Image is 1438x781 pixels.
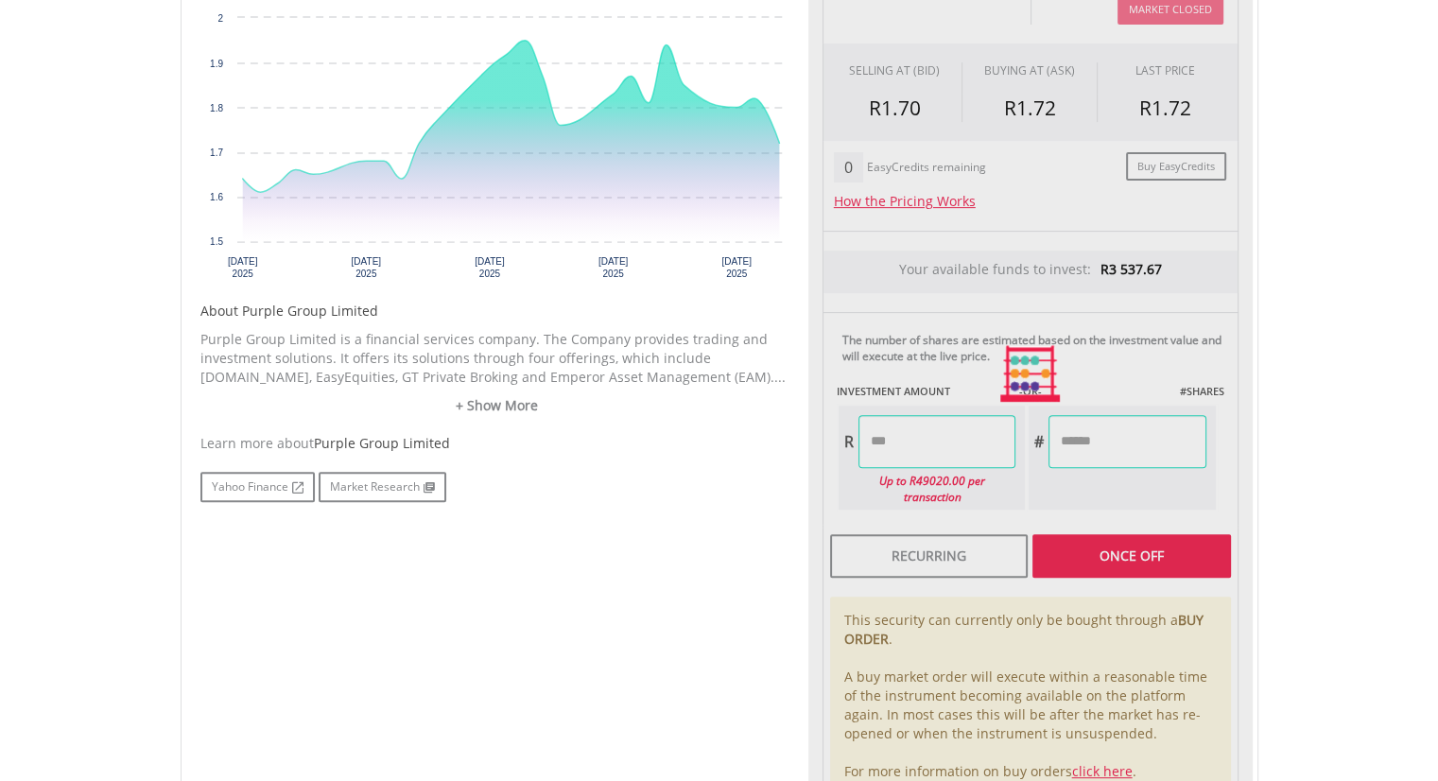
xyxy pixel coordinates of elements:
[314,434,450,452] span: Purple Group Limited
[598,256,628,279] text: [DATE] 2025
[200,9,794,292] div: Chart. Highcharts interactive chart.
[721,256,752,279] text: [DATE] 2025
[210,59,223,69] text: 1.9
[200,330,794,387] p: Purple Group Limited is a financial services company. The Company provides trading and investment...
[351,256,381,279] text: [DATE] 2025
[210,103,223,113] text: 1.8
[200,434,794,453] div: Learn more about
[319,472,446,502] a: Market Research
[217,13,223,24] text: 2
[475,256,505,279] text: [DATE] 2025
[210,236,223,247] text: 1.5
[227,256,257,279] text: [DATE] 2025
[210,148,223,158] text: 1.7
[200,302,794,321] h5: About Purple Group Limited
[210,192,223,202] text: 1.6
[200,472,315,502] a: Yahoo Finance
[200,396,794,415] a: + Show More
[200,9,794,292] svg: Interactive chart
